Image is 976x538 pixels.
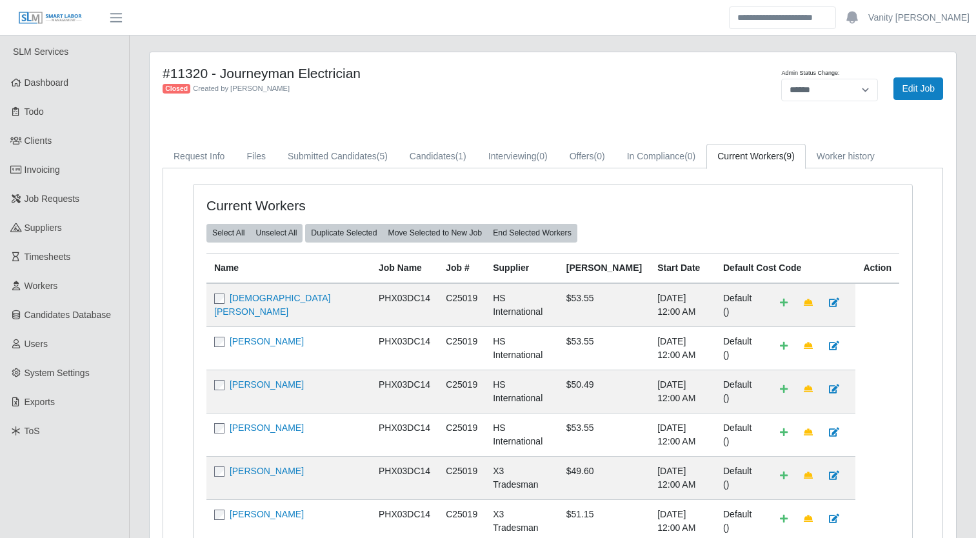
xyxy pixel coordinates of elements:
span: (0) [684,151,695,161]
span: (0) [537,151,548,161]
a: Make Team Lead [795,464,821,487]
span: (0) [594,151,605,161]
span: Created by [PERSON_NAME] [193,85,290,92]
span: Candidates Database [25,310,112,320]
span: Closed [163,84,190,94]
a: Add Default Cost Code [772,378,796,401]
input: Search [729,6,836,29]
a: Add Default Cost Code [772,292,796,314]
td: X3 Tradesman [485,456,559,499]
span: Dashboard [25,77,69,88]
h4: #11320 - Journeyman Electrician [163,65,610,81]
th: Default Cost Code [715,253,855,283]
td: PHX03DC14 [371,456,438,499]
td: [DATE] 12:00 AM [650,413,715,456]
span: Clients [25,135,52,146]
span: (1) [455,151,466,161]
th: Job # [438,253,485,283]
a: [DEMOGRAPHIC_DATA][PERSON_NAME] [214,293,331,317]
label: Admin Status Change: [781,69,839,78]
span: Suppliers [25,223,62,233]
span: Invoicing [25,164,60,175]
a: Make Team Lead [795,292,821,314]
button: Move Selected to New Job [382,224,488,242]
button: Select All [206,224,250,242]
th: Supplier [485,253,559,283]
img: SLM Logo [18,11,83,25]
td: PHX03DC14 [371,283,438,327]
span: Users [25,339,48,349]
td: Default () [715,370,764,413]
a: Submitted Candidates [277,144,399,169]
button: Unselect All [250,224,303,242]
a: Interviewing [477,144,559,169]
span: (9) [784,151,795,161]
button: End Selected Workers [487,224,577,242]
td: PHX03DC14 [371,413,438,456]
a: Add Default Cost Code [772,464,796,487]
button: Duplicate Selected [305,224,383,242]
td: [DATE] 12:00 AM [650,456,715,499]
span: SLM Services [13,46,68,57]
a: [PERSON_NAME] [230,379,304,390]
th: Start Date [650,253,715,283]
a: Request Info [163,144,235,169]
a: Edit Job [893,77,943,100]
td: Default () [715,456,764,499]
div: bulk actions [305,224,577,242]
span: Job Requests [25,194,80,204]
span: Workers [25,281,58,291]
td: C25019 [438,456,485,499]
td: $50.49 [559,370,650,413]
span: Timesheets [25,252,71,262]
a: Files [235,144,277,169]
td: C25019 [438,326,485,370]
a: [PERSON_NAME] [230,423,304,433]
a: Make Team Lead [795,335,821,357]
td: [DATE] 12:00 AM [650,370,715,413]
span: Exports [25,397,55,407]
a: [PERSON_NAME] [230,336,304,346]
td: PHX03DC14 [371,326,438,370]
a: Add Default Cost Code [772,508,796,530]
h4: Current Workers [206,197,484,214]
span: Todo [25,106,44,117]
a: Make Team Lead [795,421,821,444]
a: Add Default Cost Code [772,421,796,444]
td: $53.55 [559,413,650,456]
td: Default () [715,283,764,327]
td: HS International [485,326,559,370]
th: Job Name [371,253,438,283]
div: bulk actions [206,224,303,242]
span: (5) [377,151,388,161]
a: Worker history [806,144,886,169]
td: C25019 [438,370,485,413]
th: Action [855,253,899,283]
a: Offers [559,144,616,169]
a: Current Workers [706,144,806,169]
td: $49.60 [559,456,650,499]
td: [DATE] 12:00 AM [650,326,715,370]
a: Vanity [PERSON_NAME] [868,11,970,25]
td: [DATE] 12:00 AM [650,283,715,327]
td: HS International [485,283,559,327]
span: ToS [25,426,40,436]
td: PHX03DC14 [371,370,438,413]
a: [PERSON_NAME] [230,509,304,519]
td: Default () [715,326,764,370]
td: C25019 [438,283,485,327]
td: C25019 [438,413,485,456]
th: Name [206,253,371,283]
td: $53.55 [559,326,650,370]
a: Make Team Lead [795,508,821,530]
th: [PERSON_NAME] [559,253,650,283]
a: Candidates [399,144,477,169]
td: HS International [485,413,559,456]
a: [PERSON_NAME] [230,466,304,476]
a: Make Team Lead [795,378,821,401]
span: System Settings [25,368,90,378]
td: Default () [715,413,764,456]
a: In Compliance [616,144,707,169]
td: $53.55 [559,283,650,327]
td: HS International [485,370,559,413]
